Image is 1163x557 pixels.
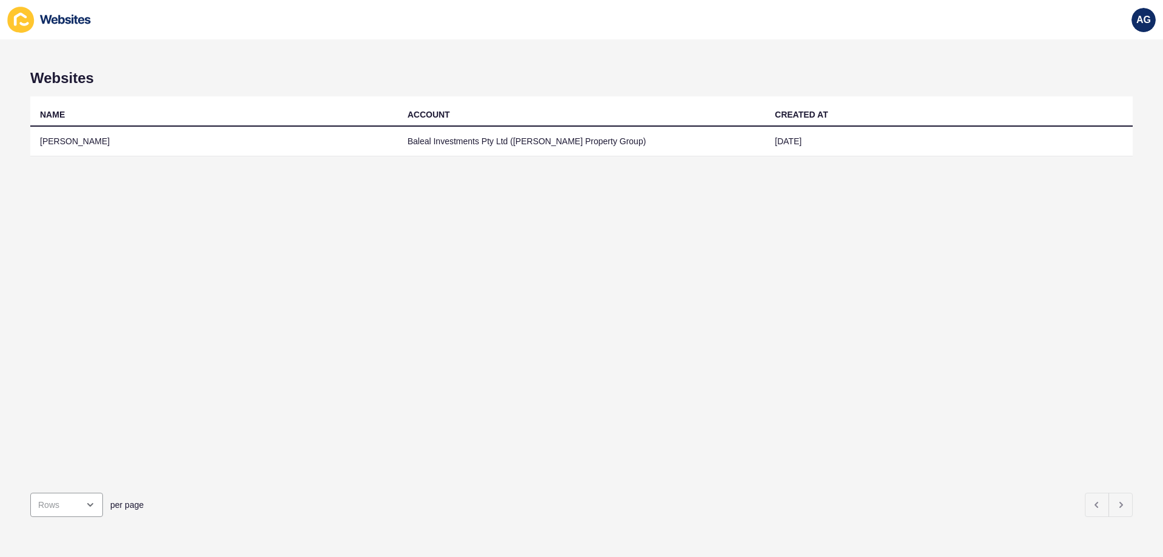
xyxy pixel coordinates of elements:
[765,127,1133,156] td: [DATE]
[398,127,766,156] td: Baleal Investments Pty Ltd ([PERSON_NAME] Property Group)
[110,499,144,511] span: per page
[1136,14,1151,26] span: AG
[408,108,450,121] div: ACCOUNT
[30,493,103,517] div: open menu
[30,70,1133,87] h1: Websites
[40,108,65,121] div: NAME
[775,108,828,121] div: CREATED AT
[30,127,398,156] td: [PERSON_NAME]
